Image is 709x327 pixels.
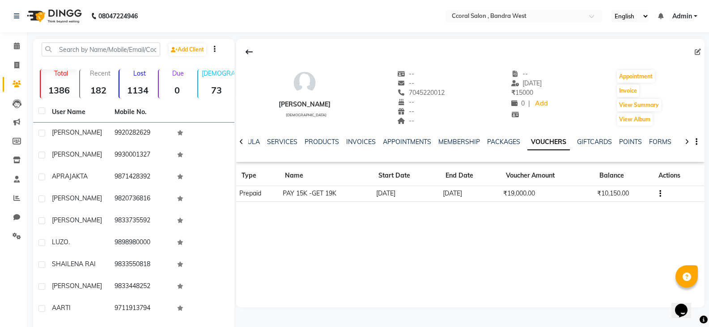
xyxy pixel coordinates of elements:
[169,43,206,56] a: Add Client
[47,102,109,123] th: User Name
[440,166,501,186] th: End Date
[52,172,88,180] span: APRAJAKTA
[594,186,653,202] td: ₹10,150.00
[123,69,156,77] p: Lost
[487,138,520,146] a: PACKAGES
[41,85,77,96] strong: 1386
[52,238,68,246] span: LUZO
[501,186,594,202] td: ₹19,000.00
[373,186,440,202] td: [DATE]
[109,276,172,298] td: 9833448252
[577,138,612,146] a: GIFTCARDS
[109,254,172,276] td: 9833550818
[198,85,235,96] strong: 73
[52,216,102,224] span: [PERSON_NAME]
[109,188,172,210] td: 9820736816
[594,166,653,186] th: Balance
[528,99,530,108] span: |
[511,89,533,97] span: 15000
[617,70,655,83] button: Appointment
[267,138,297,146] a: SERVICES
[52,304,71,312] span: AARTI
[84,69,117,77] p: Recent
[397,70,414,78] span: --
[397,79,414,87] span: --
[671,291,700,318] iframe: chat widget
[291,69,318,96] img: avatar
[501,166,594,186] th: Voucher Amount
[236,186,280,202] td: Prepaid
[52,282,102,290] span: [PERSON_NAME]
[280,186,373,202] td: PAY 15K -GET 19K
[80,85,117,96] strong: 182
[23,4,84,29] img: logo
[383,138,431,146] a: APPOINTMENTS
[617,85,639,97] button: Invoice
[305,138,339,146] a: PRODUCTS
[286,113,327,117] span: [DEMOGRAPHIC_DATA]
[240,43,259,60] div: Back to Client
[373,166,440,186] th: Start Date
[109,102,172,123] th: Mobile No.
[511,89,515,97] span: ₹
[617,99,661,111] button: View Summary
[653,166,705,186] th: Actions
[109,232,172,254] td: 9898980000
[52,194,102,202] span: [PERSON_NAME]
[534,98,549,110] a: Add
[438,138,480,146] a: MEMBERSHIP
[44,69,77,77] p: Total
[511,99,525,107] span: 0
[236,166,280,186] th: Type
[279,100,331,109] div: [PERSON_NAME]
[109,166,172,188] td: 9871428392
[159,85,195,96] strong: 0
[68,238,70,246] span: .
[109,298,172,320] td: 9711913794
[397,107,414,115] span: --
[397,98,414,106] span: --
[346,138,376,146] a: INVOICES
[440,186,501,202] td: [DATE]
[52,150,102,158] span: [PERSON_NAME]
[109,210,172,232] td: 9833735592
[52,128,102,136] span: [PERSON_NAME]
[672,12,692,21] span: Admin
[119,85,156,96] strong: 1134
[511,70,528,78] span: --
[202,69,235,77] p: [DEMOGRAPHIC_DATA]
[527,134,570,150] a: VOUCHERS
[42,42,160,56] input: Search by Name/Mobile/Email/Code
[619,138,642,146] a: POINTS
[397,89,445,97] span: 7045220012
[98,4,138,29] b: 08047224946
[109,123,172,144] td: 9920282629
[52,260,96,268] span: SHAILENA RAI
[109,144,172,166] td: 9930001327
[280,166,373,186] th: Name
[161,69,195,77] p: Due
[649,138,671,146] a: FORMS
[511,79,542,87] span: [DATE]
[617,113,653,126] button: View Album
[397,117,414,125] span: --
